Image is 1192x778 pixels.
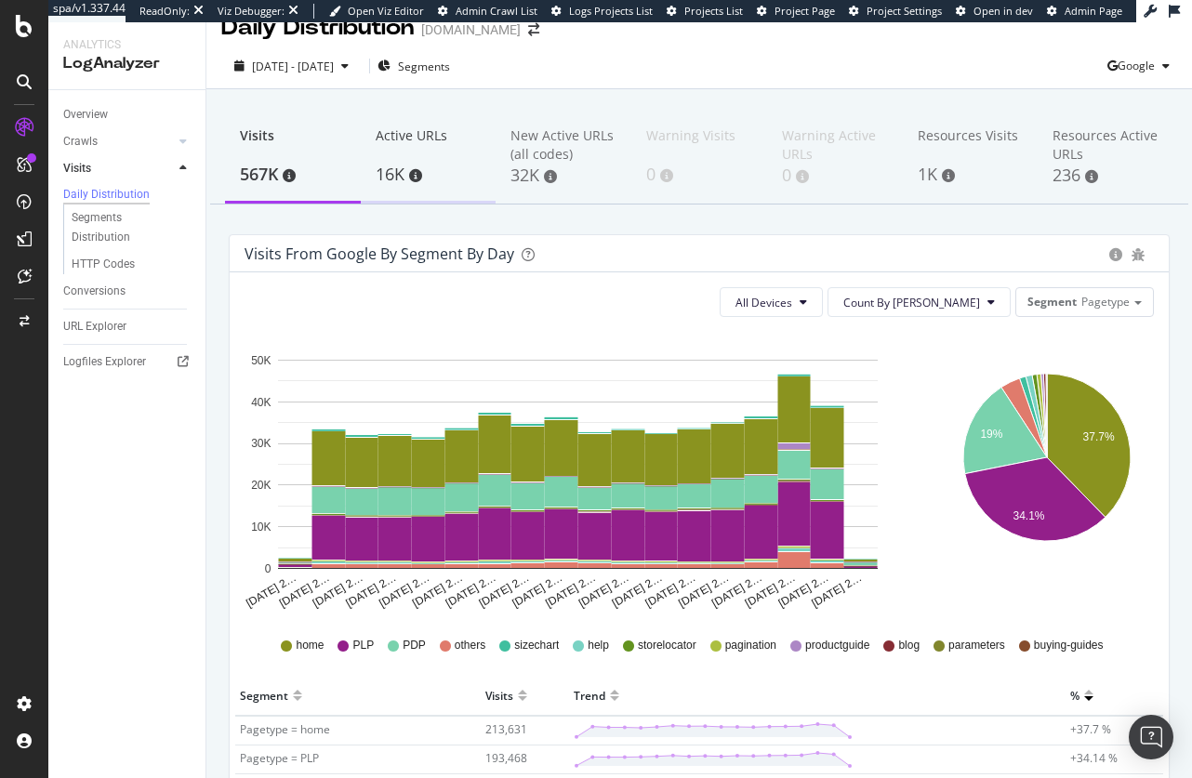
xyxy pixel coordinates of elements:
div: LogAnalyzer [63,53,191,74]
div: % [1070,680,1079,710]
span: +34.14 % [1070,750,1118,766]
button: [DATE] - [DATE] [221,58,362,75]
div: circle-info [1109,248,1122,261]
div: HTTP Codes [72,255,135,274]
a: Logs Projects List [551,4,653,19]
div: Warning Active URLs [782,126,888,164]
span: Pagetype [1081,294,1130,310]
div: Warning Visits [646,126,752,162]
span: Count By Day [843,295,980,310]
div: Segment [240,680,288,710]
div: Open Intercom Messenger [1129,715,1173,759]
text: 50K [251,354,271,367]
div: Trend [574,680,605,710]
span: Admin Crawl List [456,4,537,18]
span: [DATE] - [DATE] [252,59,334,74]
div: Visits [240,126,346,162]
div: New Active URLs (all codes) [510,126,616,164]
span: 213,631 [485,721,527,737]
span: Logs Projects List [569,4,653,18]
span: 193,468 [485,750,527,766]
a: Conversions [63,282,192,301]
button: All Devices [720,287,823,317]
text: 37.7% [1082,430,1114,443]
div: 236 [1053,164,1159,188]
span: Pagetype = home [240,721,330,737]
a: Open Viz Editor [329,4,424,19]
span: Admin Page [1065,4,1122,18]
a: Overview [63,105,192,125]
div: Daily Distribution [221,12,414,44]
a: Admin Page [1047,4,1122,19]
span: PDP [403,638,426,653]
span: Google [1118,58,1155,73]
span: help [588,638,609,653]
div: Overview [63,105,108,125]
a: Logfiles Explorer [63,352,192,372]
span: Project Settings [867,4,942,18]
div: Visits [63,159,91,178]
div: Visits [485,680,513,710]
div: Resources Active URLs [1053,126,1159,164]
div: Visits from google by Segment by Day [245,244,514,263]
div: 16K [376,163,482,187]
a: Projects List [667,4,743,19]
div: 32K [510,164,616,188]
span: Pagetype = PLP [240,750,319,766]
div: Active URLs [376,126,482,162]
div: [DOMAIN_NAME] [421,20,521,39]
svg: A chart. [941,332,1151,611]
div: ReadOnly: [139,4,190,19]
a: Project Settings [849,4,942,19]
div: Viz Debugger: [218,4,285,19]
text: 30K [251,438,271,451]
svg: A chart. [245,332,911,611]
span: +37.7 % [1070,721,1111,737]
a: Project Page [757,4,835,19]
div: 1K [918,163,1024,187]
div: bug [1132,248,1145,261]
div: Logfiles Explorer [63,352,146,372]
div: 0 [782,164,888,188]
a: HTTP Codes [72,255,192,274]
span: sizechart [514,638,559,653]
span: PLP [352,638,374,653]
span: productguide [805,638,869,653]
div: 567K [240,163,346,187]
text: 40K [251,396,271,409]
a: Visits [63,159,174,178]
button: Google [1107,51,1177,81]
span: Segments [398,59,450,74]
text: 20K [251,479,271,492]
button: Count By [PERSON_NAME] [828,287,1011,317]
span: Project Page [775,4,835,18]
span: blog [898,638,920,653]
div: URL Explorer [63,317,126,336]
span: Open in dev [973,4,1033,18]
button: Segments [377,51,450,81]
span: buying-guides [1034,638,1104,653]
text: 34.1% [1013,509,1044,522]
span: pagination [725,638,776,653]
span: others [455,638,485,653]
span: Projects List [684,4,743,18]
span: All Devices [735,295,792,310]
a: Segments Distribution [72,208,192,247]
span: parameters [948,638,1005,653]
span: Open Viz Editor [348,4,424,18]
a: Crawls [63,132,174,152]
text: 0 [265,562,272,575]
div: Daily Distribution [63,187,150,203]
a: Daily Distribution [63,186,192,204]
a: URL Explorer [63,317,192,336]
a: Open in dev [956,4,1033,19]
span: Segment [1027,294,1077,310]
div: Resources Visits [918,126,1024,162]
div: Analytics [63,37,191,53]
a: Admin Crawl List [438,4,537,19]
div: 0 [646,163,752,187]
span: storelocator [638,638,696,653]
text: 19% [980,428,1002,441]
